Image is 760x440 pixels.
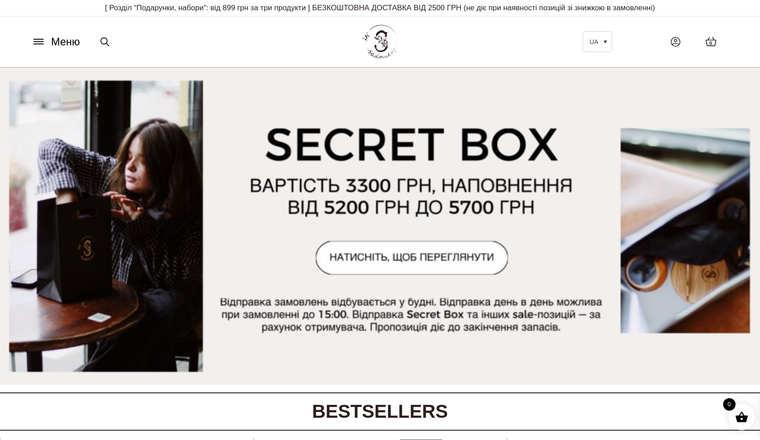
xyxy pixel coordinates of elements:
span: Меню [51,34,80,50]
span: 0 [723,398,736,411]
a: 0 [696,28,726,56]
span: 0 [709,40,712,47]
img: BY SADOVSKIY [362,25,398,58]
a: UA [583,31,612,52]
button: Меню [29,33,83,50]
span: UA [590,38,598,45]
